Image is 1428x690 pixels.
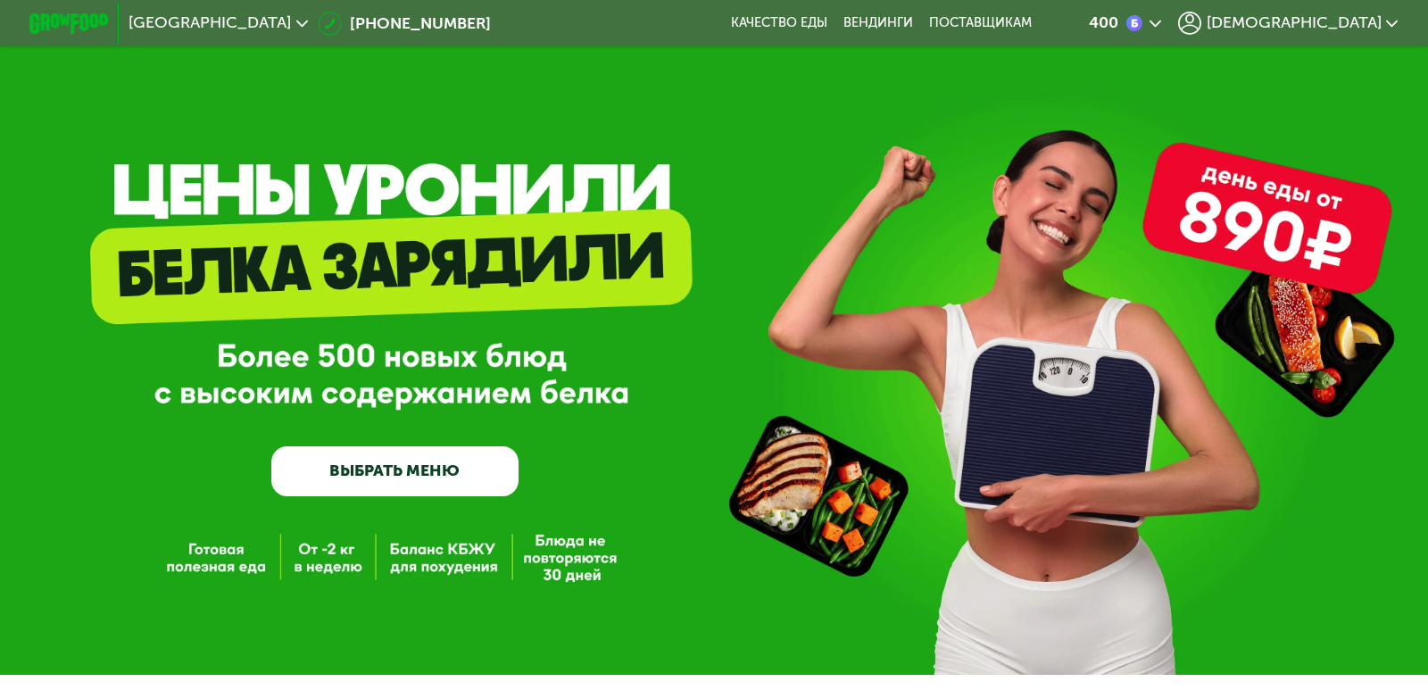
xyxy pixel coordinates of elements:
a: Вендинги [843,15,913,31]
div: поставщикам [929,15,1032,31]
a: ВЫБРАТЬ МЕНЮ [271,446,519,496]
div: 400 [1089,15,1118,31]
a: [PHONE_NUMBER] [318,12,491,36]
span: [DEMOGRAPHIC_DATA] [1207,15,1382,31]
span: [GEOGRAPHIC_DATA] [129,15,291,31]
a: Качество еды [731,15,827,31]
